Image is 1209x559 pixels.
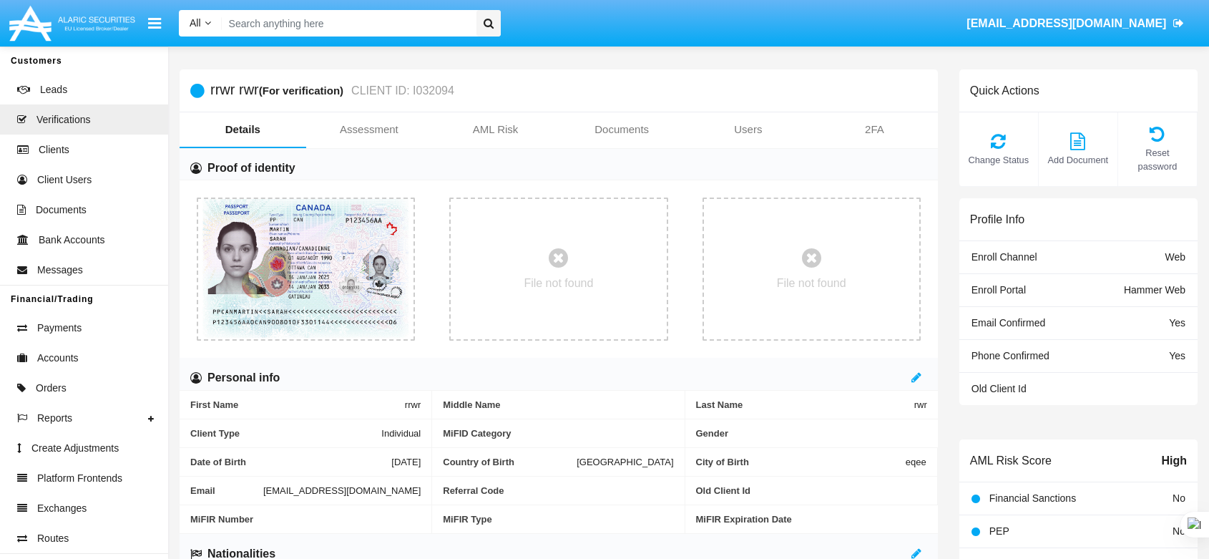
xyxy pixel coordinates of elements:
[966,153,1031,167] span: Change Status
[37,172,92,188] span: Client Users
[1173,525,1185,537] span: No
[971,284,1026,296] span: Enroll Portal
[970,213,1024,226] h6: Profile Info
[37,531,69,546] span: Routes
[966,17,1166,29] span: [EMAIL_ADDRESS][DOMAIN_NAME]
[971,317,1045,329] span: Email Confirmed
[207,160,295,176] h6: Proof of identity
[37,411,72,426] span: Reports
[443,399,673,410] span: Middle Name
[696,457,906,467] span: City of Birth
[559,112,685,147] a: Documents
[36,112,90,127] span: Verifications
[443,485,673,496] span: Referral Code
[696,514,927,525] span: MiFIR Expiration Date
[1165,251,1185,263] span: Web
[696,485,926,496] span: Old Client Id
[263,485,421,496] span: [EMAIL_ADDRESS][DOMAIN_NAME]
[180,112,306,147] a: Details
[36,203,87,218] span: Documents
[696,399,914,410] span: Last Name
[970,84,1039,97] h6: Quick Actions
[259,82,348,99] div: (For verification)
[971,350,1049,361] span: Phone Confirmed
[7,2,137,44] img: Logo image
[207,370,280,386] h6: Personal info
[1173,492,1185,504] span: No
[443,457,577,467] span: Country of Birth
[37,263,83,278] span: Messages
[190,17,201,29] span: All
[210,82,454,99] h5: rrwr rwr
[190,399,405,410] span: First Name
[1169,350,1185,361] span: Yes
[37,351,79,366] span: Accounts
[696,428,927,439] span: Gender
[1125,146,1190,173] span: Reset password
[970,454,1052,467] h6: AML Risk Score
[443,514,673,525] span: MiFIR Type
[381,428,421,439] span: Individual
[39,233,105,248] span: Bank Accounts
[989,525,1009,537] span: PEP
[1169,317,1185,329] span: Yes
[811,112,938,147] a: 2FA
[1046,153,1110,167] span: Add Document
[190,514,421,525] span: MiFIR Number
[960,4,1191,44] a: [EMAIL_ADDRESS][DOMAIN_NAME]
[906,457,926,467] span: eqee
[37,321,82,336] span: Payments
[405,399,421,410] span: rrwr
[432,112,559,147] a: AML Risk
[971,383,1027,394] span: Old Client Id
[190,457,391,467] span: Date of Birth
[577,457,673,467] span: [GEOGRAPHIC_DATA]
[989,492,1076,504] span: Financial Sanctions
[37,501,87,516] span: Exchanges
[1124,284,1185,296] span: Hammer Web
[190,428,381,439] span: Client Type
[39,142,69,157] span: Clients
[971,251,1037,263] span: Enroll Channel
[36,381,67,396] span: Orders
[222,10,471,37] input: Search
[685,112,812,147] a: Users
[348,85,454,97] small: CLIENT ID: I032094
[179,16,222,31] a: All
[190,485,263,496] span: Email
[443,428,673,439] span: MiFID Category
[31,441,119,456] span: Create Adjustments
[306,112,433,147] a: Assessment
[391,457,421,467] span: [DATE]
[914,399,927,410] span: rwr
[40,82,67,97] span: Leads
[1161,452,1187,470] span: High
[37,471,122,486] span: Platform Frontends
